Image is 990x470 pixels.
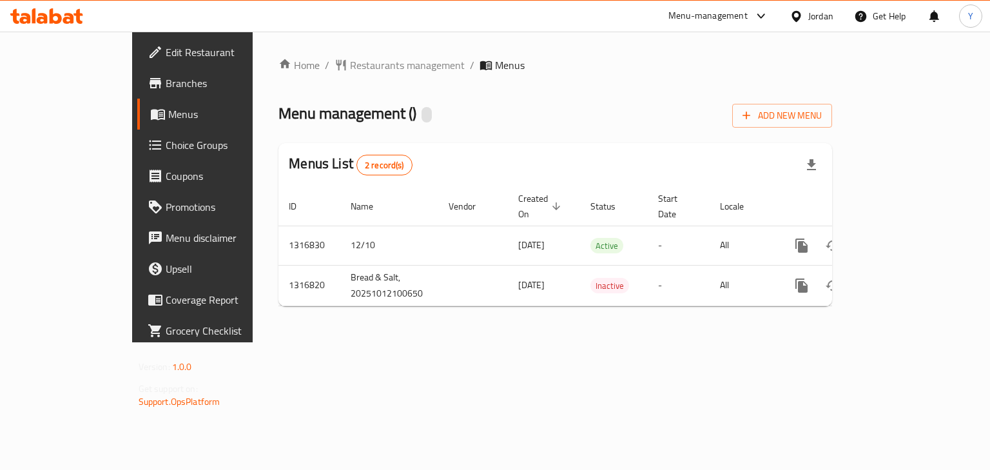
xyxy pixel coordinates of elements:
[495,57,525,73] span: Menus
[590,279,629,293] span: Inactive
[289,154,412,175] h2: Menus List
[742,108,822,124] span: Add New Menu
[172,358,192,375] span: 1.0.0
[590,239,623,253] span: Active
[278,187,920,306] table: enhanced table
[139,358,170,375] span: Version:
[968,9,973,23] span: Y
[648,265,710,306] td: -
[139,380,198,397] span: Get support on:
[278,57,320,73] a: Home
[325,57,329,73] li: /
[590,278,629,293] div: Inactive
[166,261,287,277] span: Upsell
[648,226,710,265] td: -
[166,44,287,60] span: Edit Restaurant
[356,155,412,175] div: Total records count
[278,265,340,306] td: 1316820
[357,159,412,171] span: 2 record(s)
[658,191,694,222] span: Start Date
[668,8,748,24] div: Menu-management
[518,191,565,222] span: Created On
[139,393,220,410] a: Support.OpsPlatform
[351,199,390,214] span: Name
[278,226,340,265] td: 1316830
[335,57,465,73] a: Restaurants management
[710,226,776,265] td: All
[796,150,827,181] div: Export file
[137,284,298,315] a: Coverage Report
[817,230,848,261] button: Change Status
[289,199,313,214] span: ID
[137,191,298,222] a: Promotions
[808,9,833,23] div: Jordan
[168,106,287,122] span: Menus
[470,57,474,73] li: /
[590,238,623,253] div: Active
[786,270,817,301] button: more
[786,230,817,261] button: more
[166,323,287,338] span: Grocery Checklist
[350,57,465,73] span: Restaurants management
[137,315,298,346] a: Grocery Checklist
[776,187,920,226] th: Actions
[166,75,287,91] span: Branches
[137,37,298,68] a: Edit Restaurant
[278,57,832,73] nav: breadcrumb
[590,199,632,214] span: Status
[166,137,287,153] span: Choice Groups
[166,199,287,215] span: Promotions
[166,230,287,246] span: Menu disclaimer
[166,168,287,184] span: Coupons
[137,222,298,253] a: Menu disclaimer
[518,237,545,253] span: [DATE]
[137,253,298,284] a: Upsell
[137,161,298,191] a: Coupons
[137,130,298,161] a: Choice Groups
[166,292,287,308] span: Coverage Report
[710,265,776,306] td: All
[449,199,492,214] span: Vendor
[137,68,298,99] a: Branches
[278,99,416,128] span: Menu management ( )
[817,270,848,301] button: Change Status
[518,277,545,293] span: [DATE]
[137,99,298,130] a: Menus
[732,104,832,128] button: Add New Menu
[720,199,761,214] span: Locale
[340,265,438,306] td: Bread & Salt, 20251012100650
[340,226,438,265] td: 12/10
